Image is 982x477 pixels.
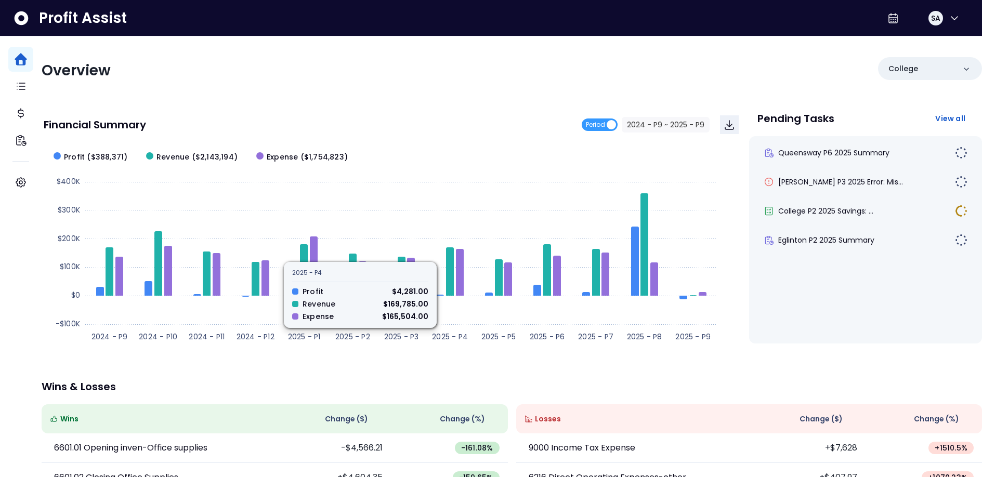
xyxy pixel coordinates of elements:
[955,176,967,188] img: Not yet Started
[267,152,348,163] span: Expense ($1,754,823)
[778,177,903,187] span: [PERSON_NAME] P3 2025 Error: Mis...
[432,332,468,342] text: 2025 - P4
[481,332,516,342] text: 2025 - P5
[274,433,391,463] td: -$4,566.21
[440,414,485,425] span: Change (%)
[335,332,370,342] text: 2025 - P2
[778,206,873,216] span: College P2 2025 Savings: ...
[54,442,207,454] p: 6601.01 Opening inven-Office supplies
[931,13,940,23] span: SA
[778,235,874,245] span: Eglinton P2 2025 Summary
[58,205,80,215] text: $300K
[627,332,662,342] text: 2025 - P8
[60,414,78,425] span: Wins
[237,332,274,342] text: 2024 - P12
[800,414,843,425] span: Change ( $ )
[927,109,974,128] button: View all
[91,332,128,342] text: 2024 - P9
[720,115,739,134] button: Download
[42,60,111,81] span: Overview
[530,332,565,342] text: 2025 - P6
[578,332,613,342] text: 2025 - P7
[56,319,80,329] text: -$100K
[888,63,918,74] p: College
[39,9,127,28] span: Profit Assist
[384,332,419,342] text: 2025 - P3
[778,148,889,158] span: Queensway P6 2025 Summary
[914,414,959,425] span: Change (%)
[535,414,561,425] span: Losses
[44,120,146,130] p: Financial Summary
[42,381,982,392] p: Wins & Losses
[60,261,80,272] text: $100K
[156,152,238,163] span: Revenue ($2,143,194)
[529,442,635,454] p: 9000 Income Tax Expense
[139,332,177,342] text: 2024 - P10
[757,113,834,124] p: Pending Tasks
[325,414,368,425] span: Change ( $ )
[935,113,965,124] span: View all
[955,205,967,217] img: In Progress
[586,118,605,131] span: Period
[58,233,80,244] text: $200K
[622,117,710,132] button: 2024 - P9 ~ 2025 - P9
[71,290,80,300] text: $0
[288,332,321,342] text: 2025 - P1
[955,234,967,246] img: Not yet Started
[461,443,493,453] span: -161.08 %
[935,443,967,453] span: + 1510.5 %
[955,147,967,159] img: Not yet Started
[64,152,127,163] span: Profit ($388,371)
[749,433,866,463] td: +$7,628
[189,332,225,342] text: 2024 - P11
[675,332,711,342] text: 2025 - P9
[57,176,80,187] text: $400K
